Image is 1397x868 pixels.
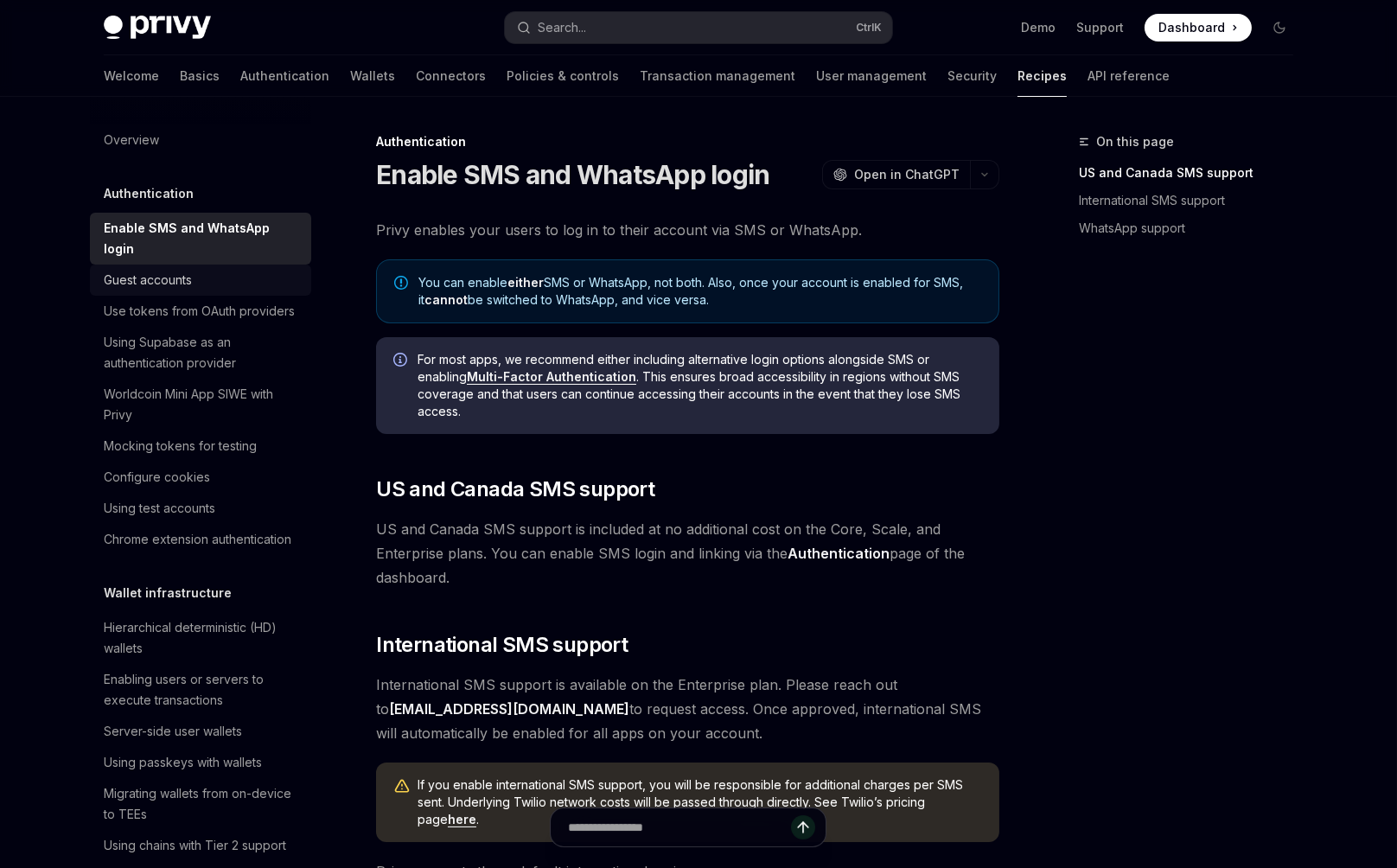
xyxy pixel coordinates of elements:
div: Authentication [376,133,999,150]
a: Demo [1021,19,1056,36]
img: dark logo [104,16,211,40]
div: Use tokens from OAuth providers [104,301,295,322]
a: US and Canada SMS support [1079,159,1307,187]
a: Use tokens from OAuth providers [90,296,311,327]
h1: Enable SMS and WhatsApp login [376,159,769,190]
a: Security [947,55,997,97]
a: Using chains with Tier 2 support [90,830,311,861]
div: Migrating wallets from on-device to TEEs [104,783,301,825]
a: Using test accounts [90,493,311,524]
h5: Authentication [104,183,194,204]
span: Dashboard [1158,19,1225,36]
a: Mocking tokens for testing [90,431,311,462]
span: International SMS support [376,631,628,659]
div: Using Supabase as an authentication provider [104,332,301,373]
div: Worldcoin Mini App SIWE with Privy [104,384,301,425]
a: Enabling users or servers to execute transactions [90,664,311,716]
a: Hierarchical deterministic (HD) wallets [90,612,311,664]
span: US and Canada SMS support [376,475,654,503]
span: For most apps, we recommend either including alternative login options alongside SMS or enabling ... [418,351,982,420]
div: Mocking tokens for testing [104,436,257,456]
a: Migrating wallets from on-device to TEEs [90,778,311,830]
a: Wallets [350,55,395,97]
svg: Warning [393,778,411,795]
div: Overview [104,130,159,150]
span: International SMS support is available on the Enterprise plan. Please reach out to to request acc... [376,673,999,745]
a: WhatsApp support [1079,214,1307,242]
a: Transaction management [640,55,795,97]
a: Multi-Factor Authentication [467,369,636,385]
strong: cannot [424,292,468,307]
a: Enable SMS and WhatsApp login [90,213,311,265]
svg: Info [393,353,411,370]
a: Connectors [416,55,486,97]
a: User management [816,55,927,97]
div: Using test accounts [104,498,215,519]
span: Ctrl K [856,21,882,35]
a: Using passkeys with wallets [90,747,311,778]
strong: Authentication [788,545,890,562]
a: Policies & controls [507,55,619,97]
a: Configure cookies [90,462,311,493]
svg: Note [394,276,408,290]
a: Worldcoin Mini App SIWE with Privy [90,379,311,431]
button: Search...CtrlK [505,12,892,43]
a: Dashboard [1145,14,1252,41]
div: Server-side user wallets [104,721,242,742]
a: Authentication [240,55,329,97]
button: Toggle dark mode [1266,14,1293,41]
div: Configure cookies [104,467,210,488]
span: US and Canada SMS support is included at no additional cost on the Core, Scale, and Enterprise pl... [376,517,999,590]
button: Send message [791,815,815,839]
div: Enable SMS and WhatsApp login [104,218,301,259]
a: [EMAIL_ADDRESS][DOMAIN_NAME] [389,700,629,718]
a: Recipes [1017,55,1067,97]
div: Enabling users or servers to execute transactions [104,669,301,711]
h5: Wallet infrastructure [104,583,232,603]
button: Open in ChatGPT [822,160,970,189]
div: Using chains with Tier 2 support [104,835,286,856]
a: Overview [90,124,311,156]
div: Using passkeys with wallets [104,752,262,773]
strong: either [507,275,544,290]
div: Guest accounts [104,270,192,290]
span: If you enable international SMS support, you will be responsible for additional charges per SMS s... [418,776,982,828]
a: API reference [1088,55,1170,97]
a: Chrome extension authentication [90,524,311,555]
div: Hierarchical deterministic (HD) wallets [104,617,301,659]
a: Using Supabase as an authentication provider [90,327,311,379]
div: Search... [538,17,586,38]
a: International SMS support [1079,187,1307,214]
a: Basics [180,55,220,97]
a: Guest accounts [90,265,311,296]
span: Privy enables your users to log in to their account via SMS or WhatsApp. [376,218,999,242]
a: Support [1076,19,1124,36]
div: Chrome extension authentication [104,529,291,550]
span: Open in ChatGPT [854,166,960,183]
span: You can enable SMS or WhatsApp, not both. Also, once your account is enabled for SMS, it be switc... [418,274,981,309]
a: Server-side user wallets [90,716,311,747]
span: On this page [1096,131,1174,152]
a: Welcome [104,55,159,97]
